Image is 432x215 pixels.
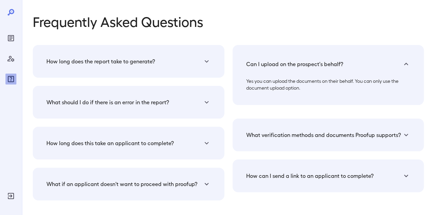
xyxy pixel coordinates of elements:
[5,74,16,85] div: FAQ
[41,53,216,70] div: How long does the report take to generate?
[241,168,416,184] div: How can I send a link to an applicant to complete?
[246,131,401,139] h5: What verification methods and documents Proofup supports?
[241,53,416,75] div: Can I upload on the prospect's behalf?
[46,139,174,147] h5: How long does this take an applicant to complete?
[41,94,216,110] div: What should I do if there is an error in the report?
[246,172,374,180] h5: How can I send a link to an applicant to complete?
[241,127,416,143] div: What verification methods and documents Proofup supports?
[5,33,16,44] div: Reports
[5,53,16,64] div: Manage Users
[41,176,216,192] div: What if an applicant doesn't want to proceed with proofup?
[241,75,416,97] div: How long does the report take to generate?
[246,60,343,68] h5: Can I upload on the prospect's behalf?
[5,190,16,201] div: Log Out
[246,78,410,91] p: Yes you can upload the documents on their behalf. You can only use the document upload option.
[46,57,155,65] h5: How long does the report take to generate?
[46,98,169,106] h5: What should I do if there is an error in the report?
[33,14,424,29] p: Frequently Asked Questions
[46,180,197,188] h5: What if an applicant doesn't want to proceed with proofup?
[41,135,216,151] div: How long does this take an applicant to complete?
